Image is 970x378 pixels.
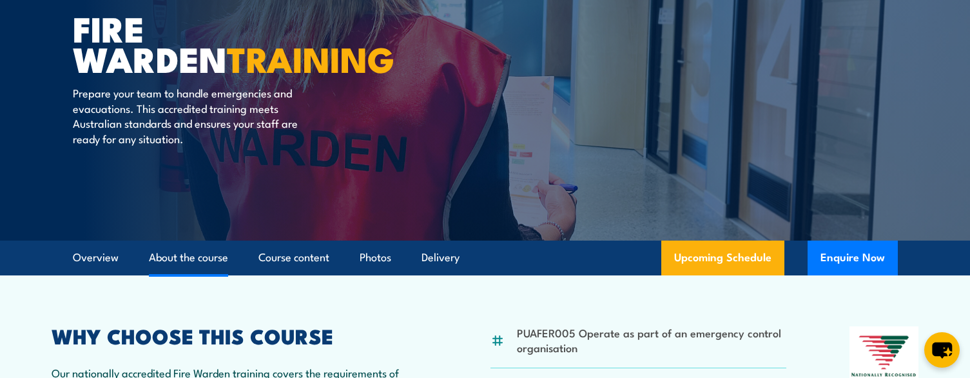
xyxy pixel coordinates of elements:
[258,241,329,275] a: Course content
[73,241,119,275] a: Overview
[360,241,391,275] a: Photos
[73,13,391,73] h1: Fire Warden
[52,326,428,344] h2: WHY CHOOSE THIS COURSE
[808,241,898,275] button: Enquire Now
[73,85,308,146] p: Prepare your team to handle emergencies and evacuations. This accredited training meets Australia...
[924,332,960,368] button: chat-button
[517,325,787,355] li: PUAFER005 Operate as part of an emergency control organisation
[149,241,228,275] a: About the course
[661,241,784,275] a: Upcoming Schedule
[422,241,460,275] a: Delivery
[227,31,394,85] strong: TRAINING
